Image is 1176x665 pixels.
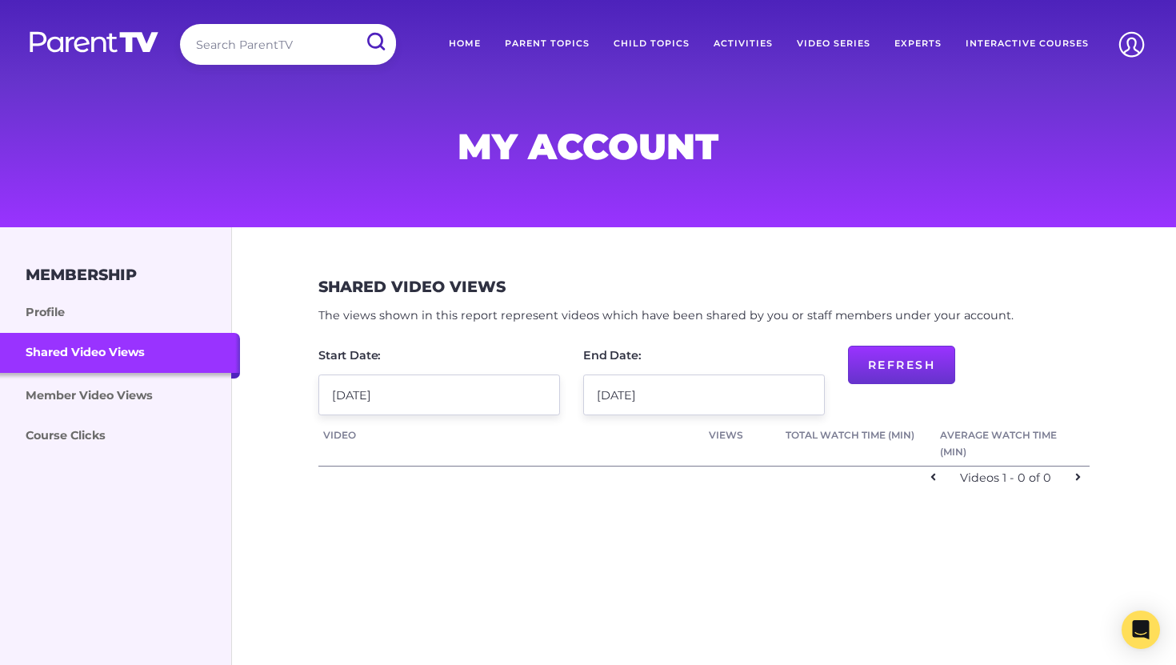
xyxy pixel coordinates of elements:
input: Submit [354,24,396,60]
h3: Membership [26,266,137,284]
img: parenttv-logo-white.4c85aaf.svg [28,30,160,54]
p: The views shown in this report represent videos which have been shared by you or staff members un... [318,306,1090,326]
a: Activities [702,24,785,64]
a: Video [323,427,699,444]
a: Views [709,427,776,444]
a: Average Watch Time (min) [940,427,1085,461]
h3: Shared Video Views [318,278,506,296]
a: Home [437,24,493,64]
img: Account [1111,24,1152,65]
div: Videos 1 - 0 of 0 [948,468,1063,489]
a: Video Series [785,24,882,64]
a: Parent Topics [493,24,602,64]
div: Open Intercom Messenger [1122,611,1160,649]
a: Interactive Courses [954,24,1101,64]
input: Search ParentTV [180,24,396,65]
label: Start Date: [318,350,381,361]
a: Experts [882,24,954,64]
button: Refresh [848,346,956,384]
a: Child Topics [602,24,702,64]
a: Total Watch Time (min) [786,427,930,444]
h1: My Account [202,130,974,162]
label: End Date: [583,350,642,361]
